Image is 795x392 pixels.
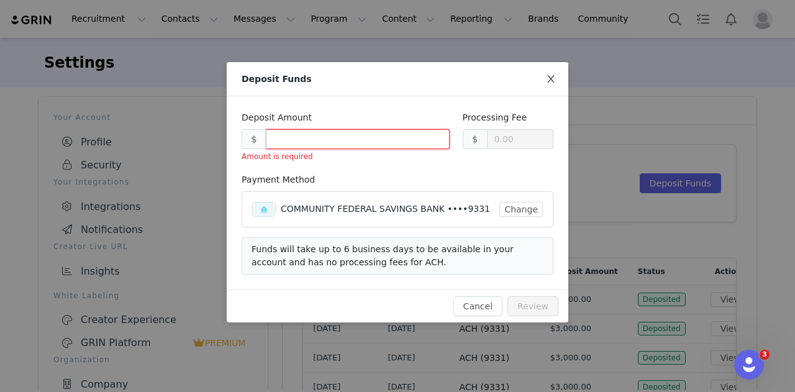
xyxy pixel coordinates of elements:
span: COMMUNITY FEDERAL SAVINGS BANK ••••9331 [281,204,490,214]
label: Payment Method [242,175,315,185]
span: 3 [760,350,770,360]
div: $ [242,129,266,149]
span: Deposit Funds [242,74,312,84]
label: Deposit Amount [242,112,312,122]
label: Processing Fee [463,112,527,122]
div: $ [463,129,488,149]
iframe: Intercom live chat [734,350,764,380]
button: Close [534,62,568,97]
i: icon: close [546,74,556,84]
button: Change [499,202,543,217]
button: Cancel [453,296,502,316]
div: Amount is required [242,152,450,162]
button: Review [507,296,558,316]
span: Funds will take up to 6 business days to be available in your account and has no processing fees ... [252,244,514,267]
